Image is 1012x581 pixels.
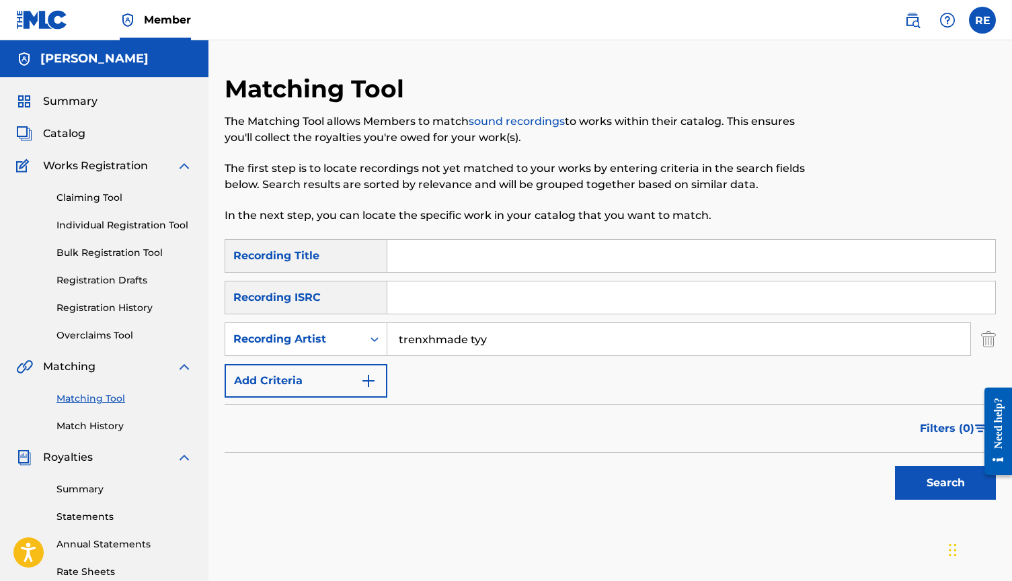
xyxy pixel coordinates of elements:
[969,7,996,34] div: User Menu
[120,12,136,28] img: Top Rightsholder
[56,246,192,260] a: Bulk Registration Tool
[949,530,957,570] div: Drag
[43,359,95,375] span: Matching
[16,158,34,174] img: Works Registration
[43,93,98,109] span: Summary
[934,7,961,34] div: Help
[56,328,192,343] a: Overclaims Tool
[939,12,956,28] img: help
[16,51,32,67] img: Accounts
[360,373,377,389] img: 9d2ae6d4665cec9f34b9.svg
[43,449,93,465] span: Royalties
[16,93,32,109] img: Summary
[225,114,818,146] p: The Matching Tool allows Members to match to works within their catalog. This ensures you'll coll...
[912,412,996,445] button: Filters (0)
[920,420,974,437] span: Filters ( 0 )
[225,74,411,104] h2: Matching Tool
[16,126,32,142] img: Catalog
[56,273,192,287] a: Registration Drafts
[899,7,926,34] a: Public Search
[176,158,192,174] img: expand
[16,449,32,465] img: Royalties
[945,517,1012,581] iframe: Chat Widget
[16,93,98,109] a: SummarySummary
[56,218,192,232] a: Individual Registration Tool
[56,565,192,579] a: Rate Sheets
[144,12,191,28] span: Member
[233,331,354,347] div: Recording Artist
[43,126,85,142] span: Catalog
[56,482,192,496] a: Summary
[895,466,996,500] button: Search
[43,158,148,174] span: Works Registration
[176,359,192,375] img: expand
[225,208,818,224] p: In the next step, you can locate the specific work in your catalog that you want to match.
[56,419,192,433] a: Match History
[225,239,996,506] form: Search Form
[16,10,68,30] img: MLC Logo
[56,301,192,315] a: Registration History
[56,510,192,524] a: Statements
[176,449,192,465] img: expand
[56,191,192,205] a: Claiming Tool
[974,376,1012,487] iframe: Resource Center
[16,359,33,375] img: Matching
[40,51,149,66] h5: RAYSHAWN ELLIS
[469,115,565,128] a: sound recordings
[225,364,387,398] button: Add Criteria
[225,161,818,193] p: The first step is to locate recordings not yet matched to your works by entering criteria in the ...
[56,537,192,551] a: Annual Statements
[56,392,192,406] a: Matching Tool
[981,322,996,356] img: Delete Criterion
[904,12,921,28] img: search
[16,126,85,142] a: CatalogCatalog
